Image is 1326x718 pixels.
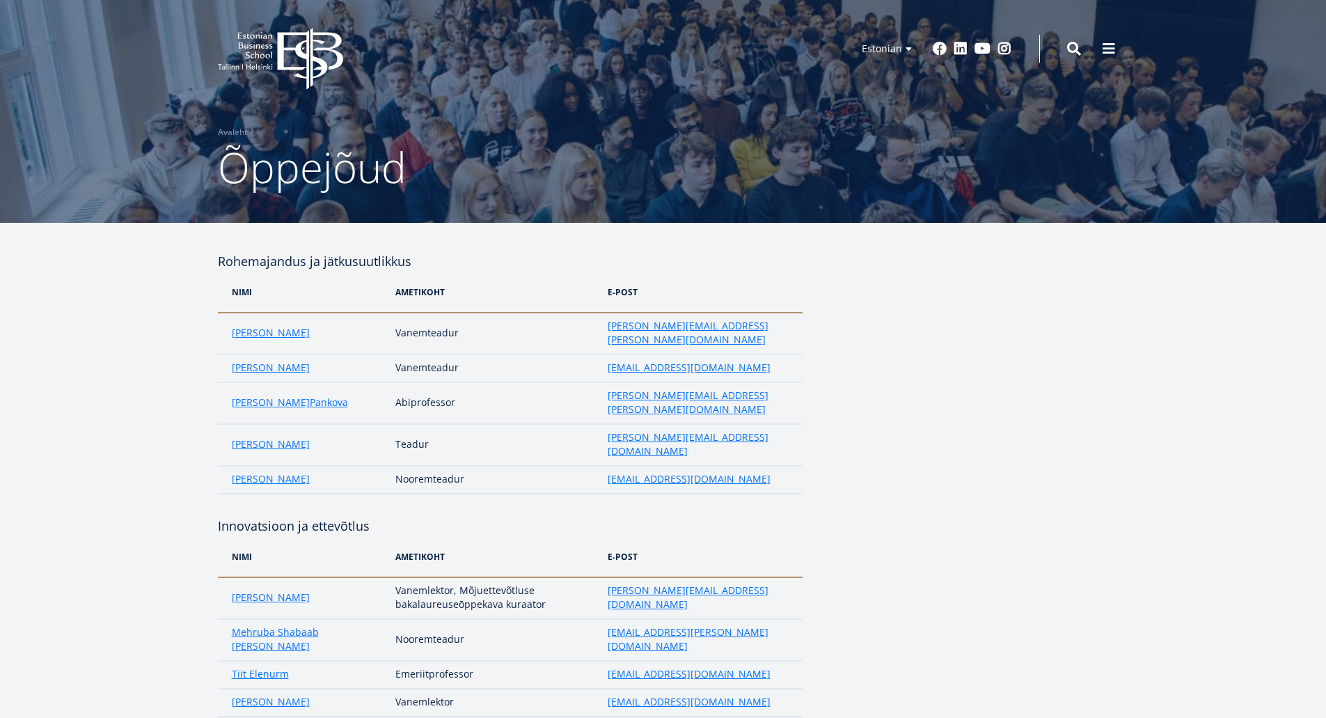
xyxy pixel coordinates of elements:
[388,689,601,717] td: Vanemlektor
[388,272,601,313] th: Ametikoht
[608,389,788,416] a: [PERSON_NAME][EMAIL_ADDRESS][PERSON_NAME][DOMAIN_NAME]
[218,125,247,139] a: Avaleht
[388,354,601,382] td: Vanemteadur
[601,272,802,313] th: e-post
[388,661,601,689] td: Emeriitprofessor
[388,619,601,661] td: Nooremteadur
[608,430,788,458] a: [PERSON_NAME][EMAIL_ADDRESS][DOMAIN_NAME]
[232,361,310,375] a: [PERSON_NAME]
[608,319,788,347] a: [PERSON_NAME][EMAIL_ADDRESS][PERSON_NAME][DOMAIN_NAME]
[232,472,310,486] a: [PERSON_NAME]
[232,437,310,451] a: [PERSON_NAME]
[232,639,310,653] a: [PERSON_NAME]
[601,536,802,577] th: e-post
[933,42,947,56] a: Facebook
[310,396,348,409] a: Pankova
[608,584,788,611] a: [PERSON_NAME][EMAIL_ADDRESS][DOMAIN_NAME]
[232,625,319,639] a: Mehruba Shabaab
[232,667,289,681] a: Tiit Elenurm
[232,695,310,709] a: [PERSON_NAME]
[232,396,310,409] a: [PERSON_NAME]
[974,42,990,56] a: Youtube
[608,667,771,681] a: [EMAIL_ADDRESS][DOMAIN_NAME]
[232,326,310,340] a: [PERSON_NAME]
[218,139,407,196] span: Õppejõud
[388,313,601,354] td: Vanemteadur
[218,272,389,313] th: NIMi
[997,42,1011,56] a: Instagram
[388,382,601,424] td: Abiprofessor
[608,361,771,375] a: [EMAIL_ADDRESS][DOMAIN_NAME]
[608,472,771,486] a: [EMAIL_ADDRESS][DOMAIN_NAME]
[218,251,803,272] h4: Rohemajandus ja jätkusuutlikkus
[388,536,601,577] th: Ametikoht
[388,466,601,494] td: Nooremteadur
[218,536,389,577] th: NIMi
[608,625,788,653] a: [EMAIL_ADDRESS][PERSON_NAME][DOMAIN_NAME]
[608,695,771,709] a: [EMAIL_ADDRESS][DOMAIN_NAME]
[388,424,601,466] td: Teadur
[954,42,968,56] a: Linkedin
[232,591,310,604] a: [PERSON_NAME]
[388,577,601,619] td: Vanemlektor, Mõjuettevõtluse bakalaureuseōppekava kuraator
[218,515,803,536] h4: Innovatsioon ja ettevõtlus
